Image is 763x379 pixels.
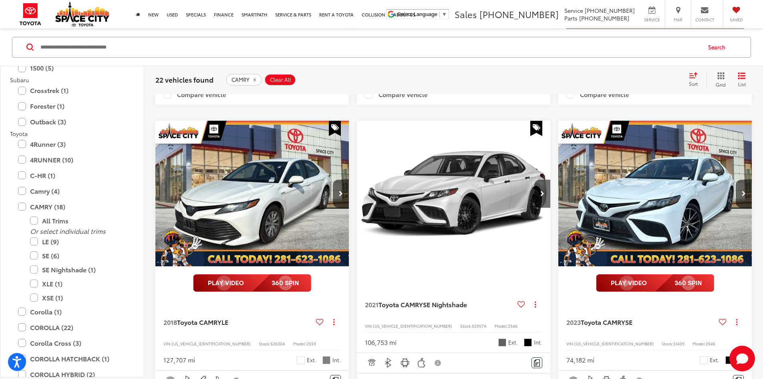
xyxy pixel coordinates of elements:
[18,61,126,75] label: 1500 (5)
[383,358,393,368] img: Bluetooth®
[18,137,126,151] label: 4Runner (3)
[356,121,551,266] div: 2021 Toyota CAMRY SE Nightshade 0
[564,6,583,14] span: Service
[662,340,673,347] span: Stock:
[10,130,28,138] span: Toyota
[18,199,126,213] label: CAMRY (18)
[163,317,177,326] span: 2018
[18,184,126,198] label: Camry (4)
[730,315,744,329] button: Actions
[479,8,559,20] span: [PHONE_NUMBER]
[221,317,228,326] span: LE
[707,71,732,87] button: Grid View
[710,356,719,364] span: Ext.
[495,323,508,329] span: Model:
[736,180,752,208] button: Next image
[534,180,550,208] button: Next image
[226,73,262,85] button: remove CAMRY
[232,76,250,83] span: CAMRY
[508,338,518,346] span: Ext.
[716,81,726,87] span: Grid
[579,14,629,22] span: [PHONE_NUMBER]
[155,121,350,266] a: 2018 Toyota CAMRY LE2018 Toyota CAMRY LE2018 Toyota CAMRY LE2018 Toyota CAMRY LE
[356,121,551,267] img: 2021 Toyota CAMRY SE Nightshade
[293,340,306,347] span: Model:
[270,340,285,347] span: 52630A
[259,340,270,347] span: Stock:
[695,17,714,22] span: Contact
[18,351,126,365] label: COROLLA HATCHBACK (1)
[30,234,126,248] label: LE (9)
[558,121,753,267] img: 2023 Toyota CAMRY SE
[531,357,542,368] button: Comments
[30,262,126,276] label: SE Nightshade (1)
[431,355,445,371] button: View Disclaimer
[365,338,397,347] div: 106,753 mi
[596,274,714,292] img: full motion video
[732,71,752,87] button: List View
[700,356,708,364] span: Ice Cap
[30,248,126,262] label: SE (6)
[297,356,305,364] span: Ice Cap
[30,213,126,227] label: All Trims
[163,91,226,99] label: Compare Vehicle
[397,11,437,17] span: Select Language
[322,356,330,364] span: Ash
[329,121,341,136] span: Special
[701,37,737,57] button: Search
[373,323,452,329] span: [US_VEHICLE_IDENTIFICATION_NUMBER]
[378,300,423,309] span: Toyota CAMRY
[725,356,733,364] span: Black
[18,336,126,350] label: Corolla Cross (3)
[564,14,578,22] span: Parts
[18,152,126,166] label: 4RUNNER (10)
[685,71,707,87] button: Select sort value
[460,323,472,329] span: Stock:
[397,11,447,17] a: Select Language​
[18,99,126,113] label: Forester (1)
[558,121,753,266] a: 2023 Toyota CAMRY SE2023 Toyota CAMRY SE2023 Toyota CAMRY SE2023 Toyota CAMRY SE
[18,115,126,129] label: Outback (3)
[417,358,427,368] img: Apple CarPlay
[327,315,341,329] button: Actions
[306,340,316,347] span: 2559
[729,346,755,371] svg: Start Chat
[366,358,376,368] img: Adaptive Cruise Control
[193,274,311,292] img: full motion video
[566,355,594,365] div: 74,182 mi
[155,121,350,267] img: 2018 Toyota CAMRY LE
[566,318,716,326] a: 2023Toyota CAMRYSE
[365,300,378,309] span: 2021
[673,340,684,347] span: S1439
[155,121,350,266] div: 2018 Toyota CAMRY LE 0
[30,276,126,290] label: XLE (1)
[566,91,629,99] label: Compare Vehicle
[332,356,341,364] span: Int.
[574,340,654,347] span: [US_VEHICLE_IDENTIFICATION_NUMBER]
[534,338,542,346] span: Int.
[270,76,291,83] span: Clear All
[581,317,625,326] span: Toyota CAMRY
[524,338,532,347] span: Black
[534,359,540,366] img: Comments
[264,73,296,85] button: Clear All
[498,338,506,347] span: Predawn Gray Mica
[10,76,29,84] span: Subaru
[585,6,635,14] span: [PHONE_NUMBER]
[736,319,737,325] span: dropdown dots
[625,317,632,326] span: SE
[365,300,514,309] a: 2021Toyota CAMRYSE Nightshade
[18,168,126,182] label: C-HR (1)
[729,346,755,371] button: Toggle Chat Window
[18,83,126,97] label: Crosstrek (1)
[55,2,109,26] img: Space City Toyota
[566,340,574,347] span: VIN:
[155,74,213,84] span: 22 vehicles found
[40,37,701,57] input: Search by Make, Model, or Keyword
[727,17,745,22] span: Saved
[307,356,316,364] span: Ext.
[558,121,753,266] div: 2023 Toyota CAMRY SE 0
[333,180,349,208] button: Next image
